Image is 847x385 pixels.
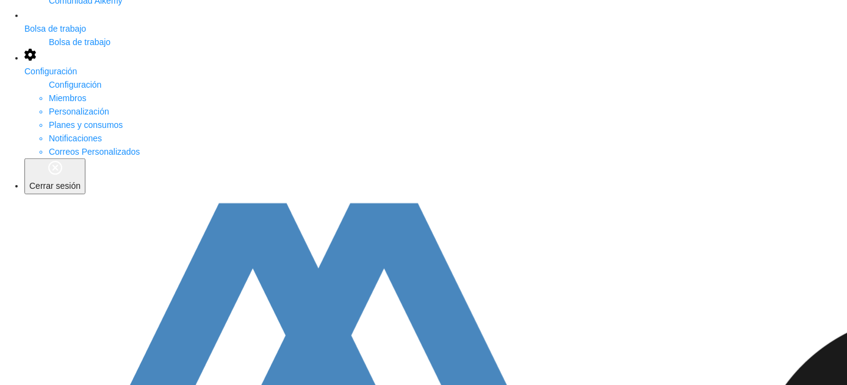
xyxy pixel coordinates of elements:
[24,66,77,76] span: Configuración
[24,158,85,194] button: Cerrar sesión
[29,181,81,191] span: Cerrar sesión
[24,24,86,34] span: Bolsa de trabajo
[49,37,110,47] span: Bolsa de trabajo
[49,147,140,157] a: Correos Personalizados
[49,133,102,143] a: Notificaciones
[49,93,86,103] a: Miembros
[49,107,109,116] a: Personalización
[49,120,123,130] a: Planes y consumos
[49,80,101,90] span: Configuración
